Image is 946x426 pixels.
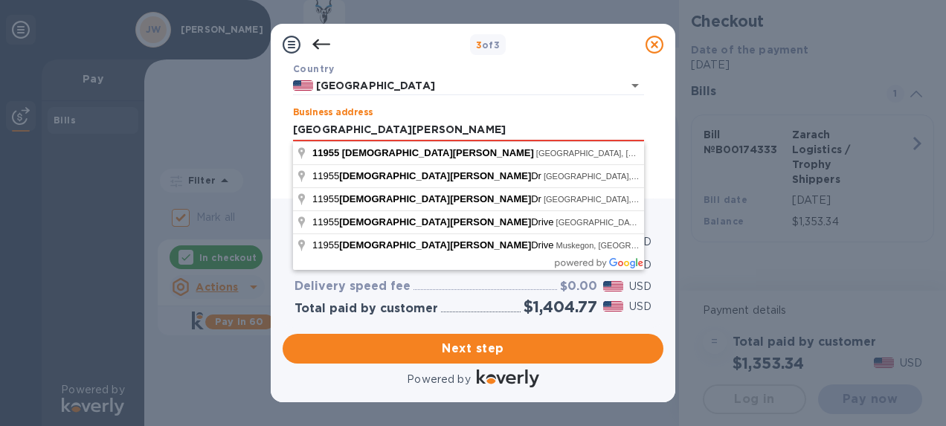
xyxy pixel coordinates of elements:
span: [GEOGRAPHIC_DATA], [GEOGRAPHIC_DATA], [GEOGRAPHIC_DATA] [544,172,808,181]
label: Business address [293,109,373,117]
img: Logo [477,369,539,387]
button: Open [625,75,646,96]
img: USD [603,281,623,291]
img: USD [603,301,623,312]
span: [DEMOGRAPHIC_DATA][PERSON_NAME] [339,216,531,227]
span: [GEOGRAPHIC_DATA], [GEOGRAPHIC_DATA], [GEOGRAPHIC_DATA] [536,149,801,158]
p: USD [629,279,651,294]
h3: $0.00 [560,280,597,294]
span: 3 [476,39,482,51]
p: Powered by [407,372,470,387]
h3: Delivery speed fee [295,280,411,294]
img: US [293,80,313,91]
span: [DEMOGRAPHIC_DATA][PERSON_NAME] [339,239,531,251]
span: 11955 [312,147,339,158]
input: Enter address [293,119,644,141]
span: 11955 Drive [312,216,556,227]
b: of 3 [476,39,501,51]
b: Country [293,63,335,74]
span: [GEOGRAPHIC_DATA], [GEOGRAPHIC_DATA], [GEOGRAPHIC_DATA] [544,195,808,204]
span: Muskegon, [GEOGRAPHIC_DATA], [GEOGRAPHIC_DATA] [556,241,773,250]
span: [DEMOGRAPHIC_DATA][PERSON_NAME] [339,193,531,204]
button: Next step [283,334,663,364]
span: [DEMOGRAPHIC_DATA][PERSON_NAME] [342,147,534,158]
span: [DEMOGRAPHIC_DATA][PERSON_NAME] [339,170,531,181]
h2: $1,404.77 [524,297,597,316]
span: Next step [295,340,651,358]
span: [GEOGRAPHIC_DATA], [GEOGRAPHIC_DATA], [GEOGRAPHIC_DATA] [556,218,821,227]
span: 11955 Dr [312,193,544,204]
input: Select country [313,77,602,95]
h3: Total paid by customer [295,302,438,316]
span: 11955 Drive [312,239,556,251]
p: USD [629,299,651,314]
span: 11955 Dr [312,170,544,181]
